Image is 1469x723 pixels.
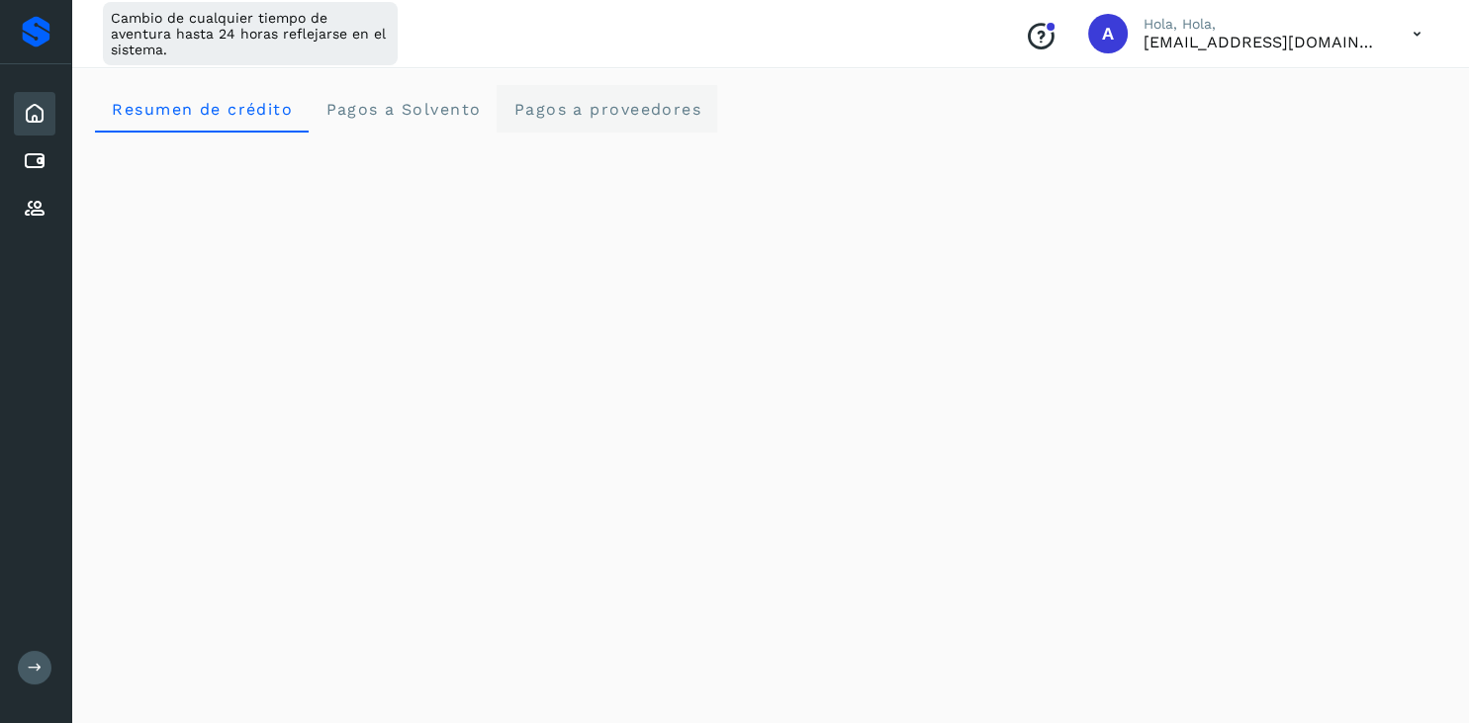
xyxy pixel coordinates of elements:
span: Pagos a proveedores [512,100,701,119]
div: Cuentas por pagar [14,139,55,183]
div: Cambio de cualquier tiempo de aventura hasta 24 horas reflejarse en el sistema. [103,2,398,65]
span: Resumen de crédito [111,100,293,119]
span: Pagos a Solvento [324,100,481,119]
p: Administrcion@supplinkplan.com [1144,33,1381,51]
p: Hola, Hola, [1144,16,1381,33]
div: Inicio [14,92,55,136]
div: ¿Vender [14,187,55,230]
